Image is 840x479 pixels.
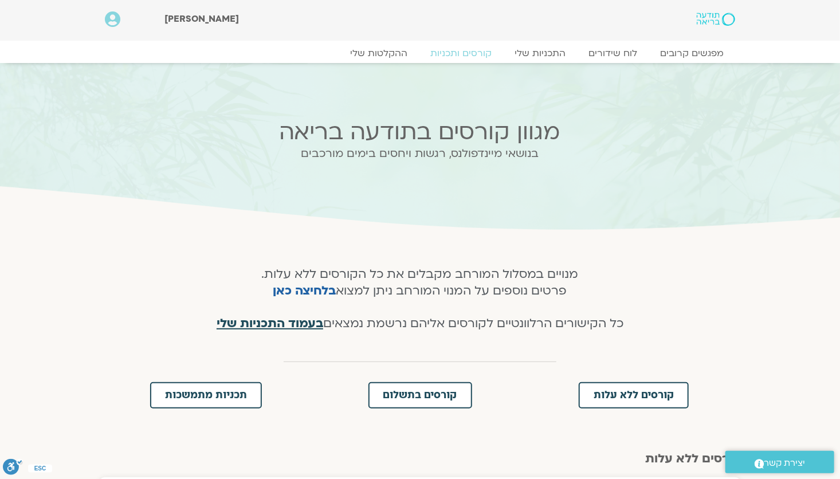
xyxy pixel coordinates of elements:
[503,48,577,59] a: התכניות שלי
[195,119,645,145] h2: מגוון קורסים בתודעה בריאה
[339,48,419,59] a: ההקלטות שלי
[368,382,472,409] a: קורסים בתשלום
[649,48,735,59] a: מפגשים קרובים
[150,382,262,409] a: תכניות מתמשכות
[203,266,637,332] h4: מנויים במסלול המורחב מקבלים את כל הקורסים ללא עלות. פרטים נוספים על המנוי המורחב ניתן למצוא כל הק...
[764,456,806,471] span: יצירת קשר
[217,315,323,332] a: בעמוד התכניות שלי
[383,390,457,401] span: קורסים בתשלום
[99,452,741,466] h2: קורסים ללא עלות
[419,48,503,59] a: קורסים ותכניות
[105,48,735,59] nav: Menu
[579,382,689,409] a: קורסים ללא עלות
[165,13,240,25] span: [PERSON_NAME]
[725,451,834,473] a: יצירת קשר
[165,390,247,401] span: תכניות מתמשכות
[195,147,645,160] h2: בנושאי מיינדפולנס, רגשות ויחסים בימים מורכבים
[577,48,649,59] a: לוח שידורים
[594,390,674,401] span: קורסים ללא עלות
[273,282,336,299] a: בלחיצה כאן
